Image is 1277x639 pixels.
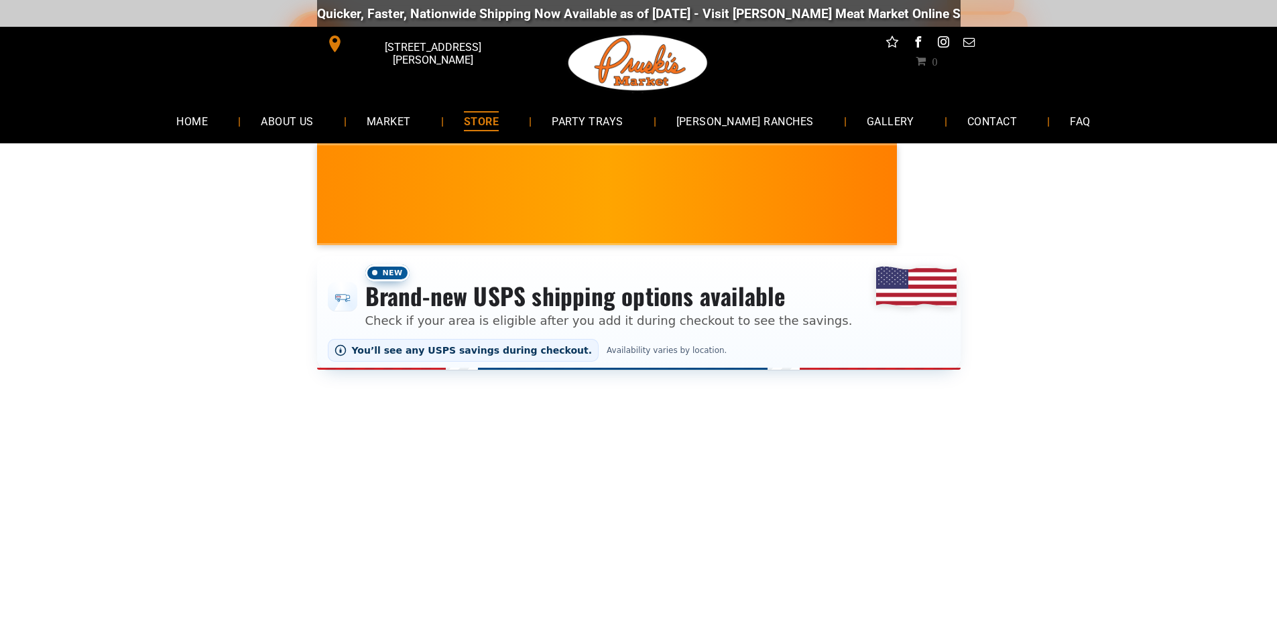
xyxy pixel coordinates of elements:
span: [STREET_ADDRESS][PERSON_NAME] [346,34,519,73]
div: Shipping options announcement [317,256,961,370]
h3: Brand-new USPS shipping options available [365,281,853,311]
a: FAQ [1050,103,1110,139]
a: Social network [884,33,901,54]
a: PARTY TRAYS [532,103,643,139]
span: You’ll see any USPS savings during checkout. [352,345,593,356]
a: ABOUT US [241,103,334,139]
div: Quicker, Faster, Nationwide Shipping Now Available as of [DATE] - Visit [PERSON_NAME] Meat Market... [317,6,1129,21]
a: [PERSON_NAME] RANCHES [656,103,834,139]
img: Pruski-s+Market+HQ+Logo2-1920w.png [566,27,711,99]
a: STORE [444,103,519,139]
a: MARKET [347,103,431,139]
a: HOME [156,103,228,139]
p: Check if your area is eligible after you add it during checkout to see the savings. [365,311,853,330]
a: facebook [909,33,926,54]
a: email [960,33,977,54]
a: [STREET_ADDRESS][PERSON_NAME] [317,33,522,54]
span: New [365,265,410,281]
span: 0 [932,56,937,66]
a: instagram [934,33,952,54]
span: Availability varies by location. [604,346,729,355]
a: GALLERY [847,103,934,139]
a: CONTACT [947,103,1037,139]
